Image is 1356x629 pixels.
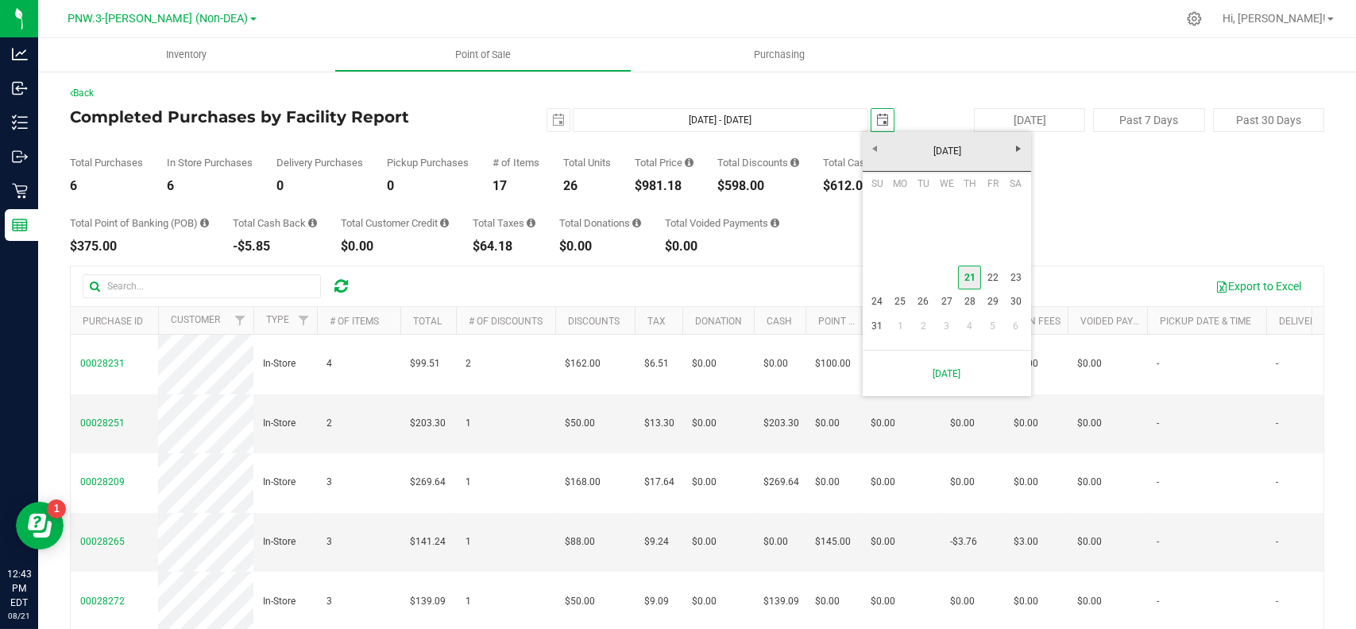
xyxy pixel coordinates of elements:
[410,534,446,549] span: $141.24
[889,172,912,196] th: Monday
[493,157,539,168] div: # of Items
[1157,416,1159,431] span: -
[1276,594,1278,609] span: -
[790,157,799,168] i: Sum of the discount values applied to the all purchases in the date range.
[326,356,332,371] span: 4
[815,416,840,431] span: $0.00
[12,46,28,62] inline-svg: Analytics
[565,356,601,371] span: $162.00
[559,218,641,228] div: Total Donations
[1157,534,1159,549] span: -
[644,356,669,371] span: $6.51
[695,316,742,327] a: Donation
[145,48,228,62] span: Inventory
[771,218,779,228] i: Sum of all voided payment transaction amounts, excluding tips and transaction fees, for all purch...
[16,502,64,549] iframe: Resource center
[763,534,788,549] span: $0.00
[70,87,94,99] a: Back
[308,218,317,228] i: Sum of the cash-back amounts from rounded-up electronic payments for all purchases in the date ra...
[763,594,799,609] span: $139.09
[434,48,532,62] span: Point of Sale
[981,172,1004,196] th: Friday
[815,534,851,549] span: $145.00
[559,240,641,253] div: $0.00
[871,416,895,431] span: $0.00
[644,534,669,549] span: $9.24
[1077,356,1102,371] span: $0.00
[1080,316,1159,327] a: Voided Payment
[1157,594,1159,609] span: -
[732,48,826,62] span: Purchasing
[692,594,717,609] span: $0.00
[12,183,28,199] inline-svg: Retail
[233,240,317,253] div: -$5.85
[1014,534,1038,549] span: $3.00
[1006,136,1031,161] a: Next
[276,157,363,168] div: Delivery Purchases
[563,157,611,168] div: Total Units
[473,218,535,228] div: Total Taxes
[889,289,912,314] a: 25
[326,534,332,549] span: 3
[866,289,889,314] a: 24
[974,108,1085,132] button: [DATE]
[410,416,446,431] span: $203.30
[410,356,440,371] span: $99.51
[341,218,449,228] div: Total Customer Credit
[568,316,620,327] a: Discounts
[326,594,332,609] span: 3
[565,594,595,609] span: $50.00
[167,157,253,168] div: In Store Purchases
[763,475,799,490] span: $269.64
[387,157,469,168] div: Pickup Purchases
[12,115,28,130] inline-svg: Inventory
[469,316,543,327] a: # of Discounts
[815,356,851,371] span: $100.00
[80,476,125,487] span: 00028209
[38,38,334,72] a: Inventory
[871,357,1022,390] a: [DATE]
[1157,475,1159,490] span: -
[12,80,28,96] inline-svg: Inbound
[547,109,570,131] span: select
[635,180,693,192] div: $981.18
[958,172,981,196] th: Thursday
[1077,534,1102,549] span: $0.00
[1077,475,1102,490] span: $0.00
[326,475,332,490] span: 3
[635,157,693,168] div: Total Price
[692,356,717,371] span: $0.00
[1004,266,1027,290] a: 23
[527,218,535,228] i: Sum of the total taxes for all purchases in the date range.
[413,316,442,327] a: Total
[1077,416,1102,431] span: $0.00
[644,416,674,431] span: $13.30
[493,180,539,192] div: 17
[1276,356,1278,371] span: -
[1017,316,1060,327] a: Txn Fees
[466,416,471,431] span: 1
[410,475,446,490] span: $269.64
[263,356,296,371] span: In-Store
[341,240,449,253] div: $0.00
[763,356,788,371] span: $0.00
[263,475,296,490] span: In-Store
[889,314,912,339] a: 1
[80,536,125,547] span: 00028265
[563,180,611,192] div: 26
[665,218,779,228] div: Total Voided Payments
[823,157,882,168] div: Total Cash
[692,416,717,431] span: $0.00
[80,596,125,607] span: 00028272
[1160,316,1251,327] a: Pickup Date & Time
[291,307,317,334] a: Filter
[263,534,296,549] span: In-Store
[565,534,595,549] span: $88.00
[171,314,220,325] a: Customer
[12,217,28,233] inline-svg: Reports
[862,139,1033,164] a: [DATE]
[647,316,666,327] a: Tax
[935,172,958,196] th: Wednesday
[70,180,143,192] div: 6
